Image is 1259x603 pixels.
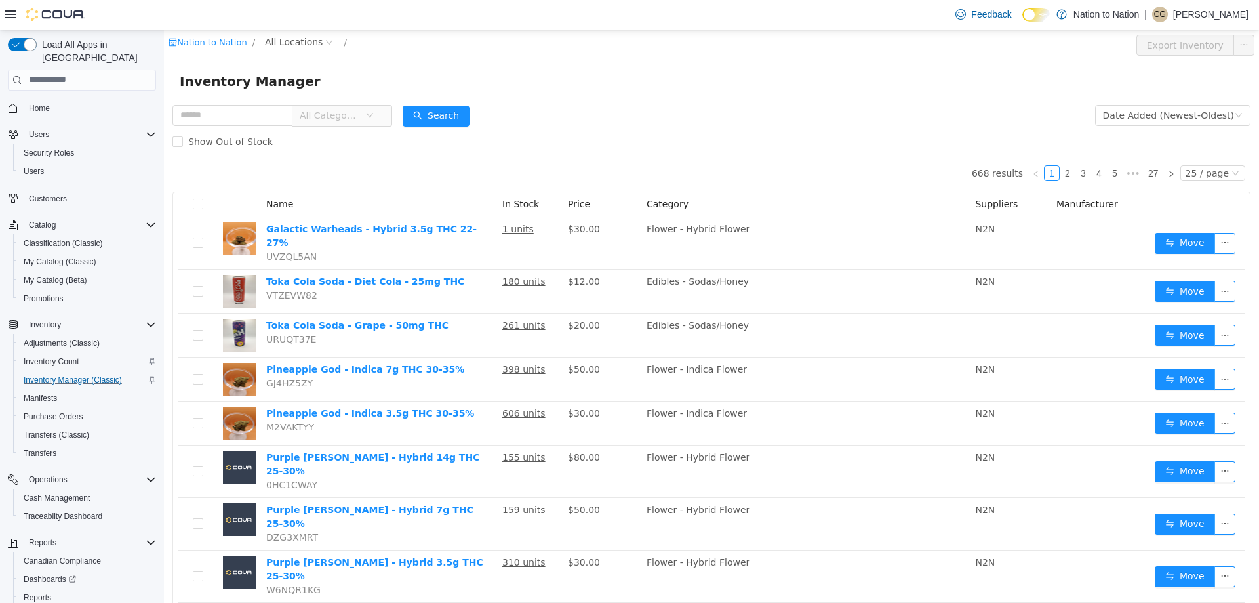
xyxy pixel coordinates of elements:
[404,194,436,204] span: $30.00
[24,275,87,285] span: My Catalog (Beta)
[24,535,156,551] span: Reports
[896,135,911,151] li: 2
[18,409,156,425] span: Purchase Orders
[13,552,161,570] button: Canadian Compliance
[338,422,382,432] u: 155 units
[18,572,81,587] a: Dashboards
[102,449,153,460] span: 0HC1CWAY
[24,472,73,488] button: Operations
[911,135,927,151] li: 3
[13,407,161,426] button: Purchase Orders
[13,162,161,180] button: Users
[18,272,92,288] a: My Catalog (Beta)
[991,431,1051,452] button: icon: swapMove
[59,377,92,409] img: Pineapple God - Indica 3.5g THC 30-35% hero shot
[999,135,1015,151] li: Next Page
[1073,7,1139,22] p: Nation to Nation
[18,490,156,506] span: Cash Management
[338,334,382,344] u: 398 units
[29,103,50,114] span: Home
[24,238,103,249] span: Classification (Classic)
[939,75,1070,95] div: Date Added (Newest-Oldest)
[18,509,108,524] a: Traceabilty Dashboard
[1050,203,1071,224] button: icon: ellipsis
[13,371,161,389] button: Inventory Manager (Classic)
[991,536,1051,557] button: icon: swapMove
[980,136,999,150] a: 27
[811,378,831,388] span: N2N
[18,427,94,443] a: Transfers (Classic)
[24,317,66,333] button: Inventory
[18,145,156,161] span: Security Roles
[239,75,306,96] button: icon: searchSearch
[18,354,156,369] span: Inventory Count
[24,293,64,304] span: Promotions
[1173,7,1249,22] p: [PERSON_NAME]
[959,135,980,151] li: Next 5 Pages
[477,283,806,327] td: Edibles - Sodas/Honey
[404,246,436,257] span: $12.00
[59,245,92,278] img: Toka Cola Soda - Diet Cola - 25mg THC hero shot
[102,554,157,565] span: W6NQR1KG
[24,217,156,233] span: Catalog
[18,291,69,306] a: Promotions
[944,136,958,150] a: 5
[3,216,161,234] button: Catalog
[1050,383,1071,404] button: icon: ellipsis
[24,127,156,142] span: Users
[864,135,880,151] li: Previous Page
[477,468,806,520] td: Flower - Hybrid Flower
[37,38,156,64] span: Load All Apps in [GEOGRAPHIC_DATA]
[811,194,831,204] span: N2N
[102,348,149,358] span: GJ4HZ5ZY
[13,334,161,352] button: Adjustments (Classic)
[102,392,150,402] span: M2VAKTYY
[1022,136,1065,150] div: 25 / page
[1068,139,1075,148] i: icon: down
[338,246,382,257] u: 180 units
[1152,7,1168,22] div: Cam Gottfriedson
[102,169,129,179] span: Name
[3,188,161,207] button: Customers
[24,356,79,367] span: Inventory Count
[404,290,436,301] span: $20.00
[1050,484,1071,505] button: icon: ellipsis
[19,106,114,117] span: Show Out of Stock
[24,338,100,348] span: Adjustments (Classic)
[59,526,92,558] img: Purple Runtz - Hybrid 3.5g THC 25-30% placeholder
[18,409,89,425] a: Purchase Orders
[18,291,156,306] span: Promotions
[991,484,1051,505] button: icon: swapMove
[102,422,315,446] a: Purple [PERSON_NAME] - Hybrid 14g THC 25-30%
[1050,339,1071,360] button: icon: ellipsis
[29,474,68,485] span: Operations
[404,334,436,344] span: $50.00
[102,221,153,232] span: UVZQL5AN
[950,1,1016,28] a: Feedback
[972,5,1070,26] button: Export Inventory
[1154,7,1166,22] span: CG
[24,127,54,142] button: Users
[59,333,92,365] img: Pineapple God - Indica 7g THC 30-35% hero shot
[1050,295,1071,316] button: icon: ellipsis
[18,372,127,388] a: Inventory Manager (Classic)
[102,304,152,314] span: URUQT37E
[24,190,156,206] span: Customers
[59,289,92,322] img: Toka Cola Soda - Grape - 50mg THC hero shot
[24,100,55,116] a: Home
[18,427,156,443] span: Transfers (Classic)
[18,236,156,251] span: Classification (Classic)
[18,254,102,270] a: My Catalog (Classic)
[5,7,83,17] a: icon: shopNation to Nation
[991,203,1051,224] button: icon: swapMove
[59,421,92,453] img: Purple Runtz - Hybrid 14g THC 25-30% placeholder
[991,339,1051,360] button: icon: swapMove
[991,383,1051,404] button: icon: swapMove
[24,375,122,385] span: Inventory Manager (Classic)
[980,135,999,151] li: 27
[811,246,831,257] span: N2N
[18,236,108,251] a: Classification (Classic)
[896,136,911,150] a: 2
[1022,8,1050,22] input: Dark Mode
[477,415,806,468] td: Flower - Hybrid Flower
